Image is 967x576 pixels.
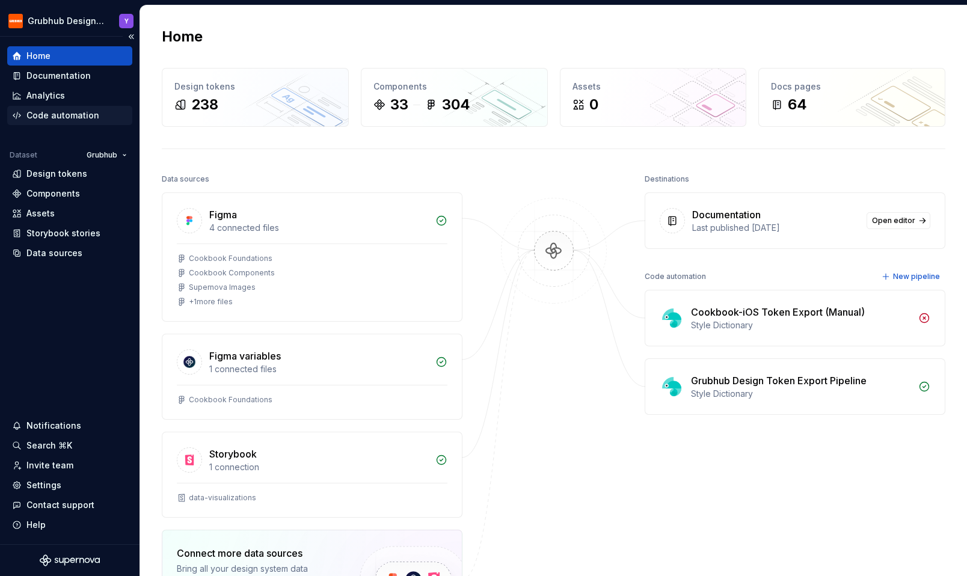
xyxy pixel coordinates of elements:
[10,150,37,160] div: Dataset
[162,192,462,322] a: Figma4 connected filesCookbook FoundationsCookbook ComponentsSupernova Images+1more files
[26,188,80,200] div: Components
[28,15,105,27] div: Grubhub Design System
[26,440,72,452] div: Search ⌘K
[177,546,339,560] div: Connect more data sources
[691,373,867,388] div: Grubhub Design Token Export Pipeline
[867,212,930,229] a: Open editor
[7,416,132,435] button: Notifications
[361,68,548,127] a: Components33304
[7,106,132,125] a: Code automation
[124,16,129,26] div: Y
[7,66,132,85] a: Documentation
[872,216,915,225] span: Open editor
[7,204,132,223] a: Assets
[81,147,132,164] button: Grubhub
[771,81,933,93] div: Docs pages
[390,95,408,114] div: 33
[7,456,132,475] a: Invite team
[788,95,807,114] div: 64
[209,222,428,234] div: 4 connected files
[645,171,689,188] div: Destinations
[7,244,132,263] a: Data sources
[191,95,218,114] div: 238
[189,268,275,278] div: Cookbook Components
[26,459,73,471] div: Invite team
[189,283,256,292] div: Supernova Images
[26,109,99,121] div: Code automation
[7,515,132,535] button: Help
[691,305,865,319] div: Cookbook-iOS Token Export (Manual)
[26,207,55,219] div: Assets
[26,420,81,432] div: Notifications
[123,28,140,45] button: Collapse sidebar
[189,297,233,307] div: + 1 more files
[7,224,132,243] a: Storybook stories
[87,150,117,160] span: Grubhub
[691,319,911,331] div: Style Dictionary
[162,27,203,46] h2: Home
[26,519,46,531] div: Help
[26,50,51,62] div: Home
[8,14,23,28] img: 4e8d6f31-f5cf-47b4-89aa-e4dec1dc0822.png
[26,90,65,102] div: Analytics
[7,184,132,203] a: Components
[162,334,462,420] a: Figma variables1 connected filesCookbook Foundations
[26,227,100,239] div: Storybook stories
[26,70,91,82] div: Documentation
[758,68,945,127] a: Docs pages64
[2,8,137,34] button: Grubhub Design SystemY
[209,363,428,375] div: 1 connected files
[162,432,462,518] a: Storybook1 connectiondata-visualizations
[40,554,100,566] svg: Supernova Logo
[691,388,911,400] div: Style Dictionary
[645,268,706,285] div: Code automation
[7,46,132,66] a: Home
[26,247,82,259] div: Data sources
[26,168,87,180] div: Design tokens
[7,476,132,495] a: Settings
[7,86,132,105] a: Analytics
[878,268,945,285] button: New pipeline
[7,164,132,183] a: Design tokens
[162,171,209,188] div: Data sources
[162,68,349,127] a: Design tokens238
[174,81,336,93] div: Design tokens
[589,95,598,114] div: 0
[209,349,281,363] div: Figma variables
[442,95,470,114] div: 304
[373,81,535,93] div: Components
[189,493,256,503] div: data-visualizations
[209,447,257,461] div: Storybook
[209,461,428,473] div: 1 connection
[7,436,132,455] button: Search ⌘K
[7,495,132,515] button: Contact support
[893,272,940,281] span: New pipeline
[692,207,761,222] div: Documentation
[26,479,61,491] div: Settings
[189,395,272,405] div: Cookbook Foundations
[573,81,734,93] div: Assets
[189,254,272,263] div: Cookbook Foundations
[209,207,237,222] div: Figma
[692,222,859,234] div: Last published [DATE]
[26,499,94,511] div: Contact support
[560,68,747,127] a: Assets0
